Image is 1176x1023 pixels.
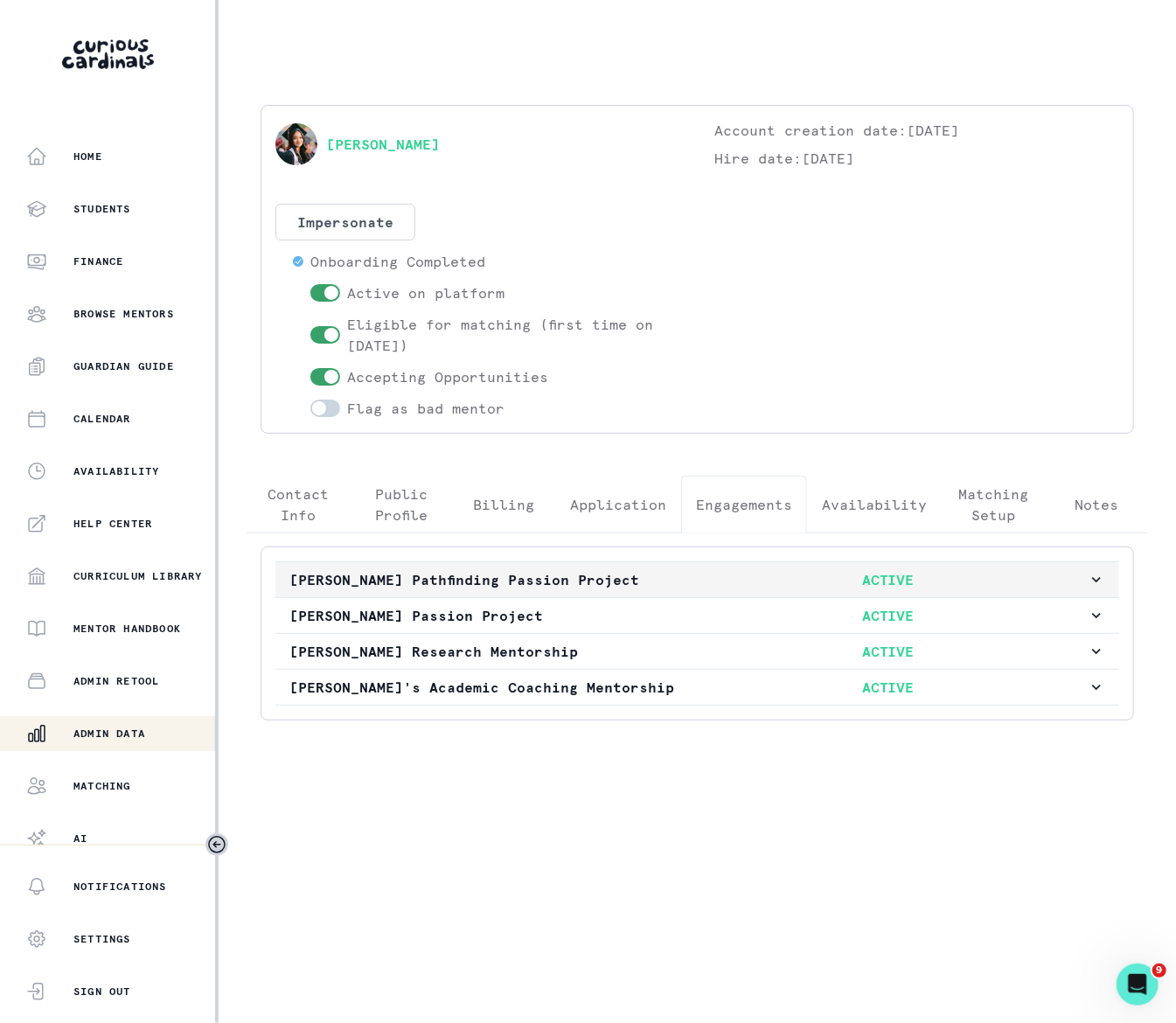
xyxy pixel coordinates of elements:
[73,202,131,216] p: Students
[347,314,680,356] p: Eligible for matching (first time on [DATE])
[289,605,689,626] p: [PERSON_NAME] Passion Project
[73,674,159,688] p: Admin Retool
[689,677,1089,698] p: ACTIVE
[347,366,548,387] p: Accepting Opportunities
[689,569,1089,590] p: ACTIVE
[275,670,1119,705] button: [PERSON_NAME]'s Academic Coaching MentorshipACTIVE
[73,779,131,793] p: Matching
[715,148,1120,169] p: Hire date: [DATE]
[73,359,174,373] p: Guardian Guide
[570,494,666,515] p: Application
[73,880,167,894] p: Notifications
[289,641,689,662] p: [PERSON_NAME] Research Mentorship
[957,484,1030,525] p: Matching Setup
[73,569,203,583] p: Curriculum Library
[275,634,1119,669] button: [PERSON_NAME] Research MentorshipACTIVE
[73,727,145,741] p: Admin Data
[1075,494,1118,515] p: Notes
[73,832,87,846] p: AI
[275,204,415,240] button: Impersonate
[73,622,181,636] p: Mentor Handbook
[275,562,1119,597] button: [PERSON_NAME] Pathfinding Passion ProjectACTIVE
[261,484,335,525] p: Contact Info
[289,677,689,698] p: [PERSON_NAME]'s Academic Coaching Mentorship
[73,150,102,164] p: Home
[347,398,504,419] p: Flag as bad mentor
[689,641,1089,662] p: ACTIVE
[1117,964,1159,1006] iframe: Intercom live chat
[73,307,174,321] p: Browse Mentors
[73,412,131,426] p: Calendar
[289,569,689,590] p: [PERSON_NAME] Pathfinding Passion Project
[62,39,154,69] img: Curious Cardinals Logo
[715,120,1120,141] p: Account creation date: [DATE]
[347,282,504,303] p: Active on platform
[73,932,131,946] p: Settings
[205,833,228,856] button: Toggle sidebar
[73,464,159,478] p: Availability
[689,605,1089,626] p: ACTIVE
[73,254,123,268] p: Finance
[473,494,534,515] p: Billing
[326,134,440,155] a: [PERSON_NAME]
[73,985,131,999] p: Sign Out
[822,494,927,515] p: Availability
[310,251,485,272] p: Onboarding Completed
[365,484,438,525] p: Public Profile
[696,494,792,515] p: Engagements
[275,598,1119,633] button: [PERSON_NAME] Passion ProjectACTIVE
[73,517,152,531] p: Help Center
[1152,964,1166,978] span: 9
